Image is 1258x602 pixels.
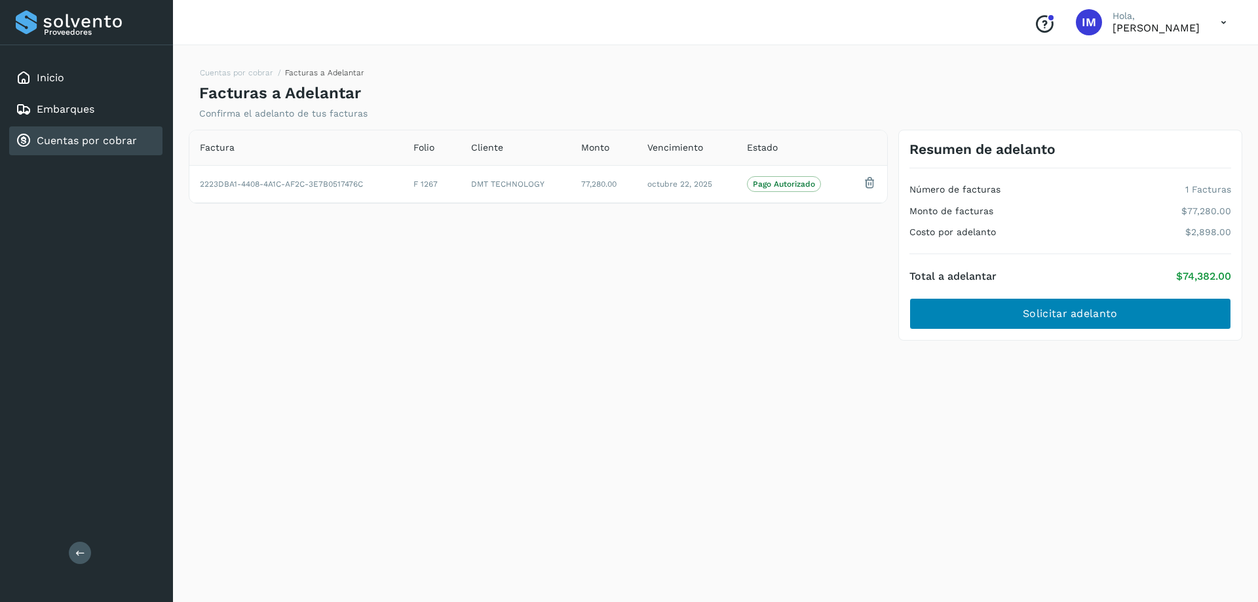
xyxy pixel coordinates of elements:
[199,67,364,84] nav: breadcrumb
[581,179,617,189] span: 77,280.00
[1113,22,1200,34] p: Isaias Muñoz mendoza
[9,95,162,124] div: Embarques
[647,141,703,155] span: Vencimiento
[44,28,157,37] p: Proveedores
[1176,270,1231,282] p: $74,382.00
[909,184,1001,195] h4: Número de facturas
[909,227,996,238] h4: Costo por adelanto
[909,206,993,217] h4: Monto de facturas
[9,126,162,155] div: Cuentas por cobrar
[413,141,434,155] span: Folio
[199,108,368,119] p: Confirma el adelanto de tus facturas
[647,179,712,189] span: octubre 22, 2025
[909,270,997,282] h4: Total a adelantar
[1181,206,1231,217] p: $77,280.00
[581,141,609,155] span: Monto
[1185,184,1231,195] p: 1 Facturas
[189,165,403,202] td: 2223DBA1-4408-4A1C-AF2C-3E7B0517476C
[1023,307,1117,321] span: Solicitar adelanto
[747,141,778,155] span: Estado
[909,298,1231,329] button: Solicitar adelanto
[1113,10,1200,22] p: Hola,
[200,141,235,155] span: Factura
[1185,227,1231,238] p: $2,898.00
[285,68,364,77] span: Facturas a Adelantar
[471,141,503,155] span: Cliente
[9,64,162,92] div: Inicio
[37,103,94,115] a: Embarques
[37,71,64,84] a: Inicio
[461,165,570,202] td: DMT TECHNOLOGY
[909,141,1056,157] h3: Resumen de adelanto
[200,68,273,77] a: Cuentas por cobrar
[37,134,137,147] a: Cuentas por cobrar
[753,179,815,189] p: Pago Autorizado
[403,165,461,202] td: F 1267
[199,84,361,103] h4: Facturas a Adelantar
